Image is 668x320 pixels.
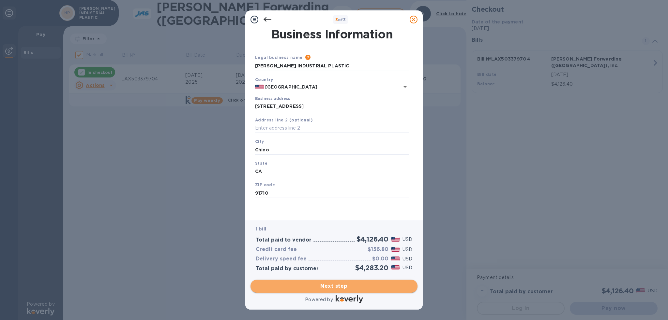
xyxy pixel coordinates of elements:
h3: Total paid to vendor [256,237,311,243]
input: Enter address line 2 [255,123,409,133]
input: Enter ZIP code [255,188,409,198]
span: 3 [335,17,338,22]
h2: $4,283.20 [355,264,388,272]
b: Address line 2 (optional) [255,118,313,122]
p: Powered by [305,296,333,303]
img: USD [391,257,400,261]
p: USD [402,256,412,262]
p: USD [402,236,412,243]
input: Select country [264,83,391,91]
b: 1 bill [256,226,266,231]
b: State [255,161,267,166]
img: USD [391,237,400,242]
input: Enter address [255,102,409,111]
h3: Credit card fee [256,246,297,253]
button: Open [401,82,410,91]
p: USD [402,246,412,253]
label: Business address [255,97,290,101]
h1: Business Information [254,27,410,41]
h3: $0.00 [372,256,388,262]
img: US [255,85,264,89]
h3: Delivery speed fee [256,256,307,262]
b: Legal business name [255,55,303,60]
img: USD [391,265,400,270]
b: of 3 [335,17,346,22]
p: USD [402,264,412,271]
span: Next step [256,282,412,290]
h2: $4,126.40 [357,235,388,243]
input: Enter city [255,145,409,155]
img: USD [391,247,400,252]
img: Logo [336,295,363,303]
b: City [255,139,264,144]
b: ZIP code [255,182,275,187]
input: Enter legal business name [255,61,409,71]
h3: $156.80 [368,246,388,253]
input: Enter state [255,167,409,176]
b: Country [255,77,273,82]
button: Next step [250,280,417,293]
h3: Total paid by customer [256,266,319,272]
